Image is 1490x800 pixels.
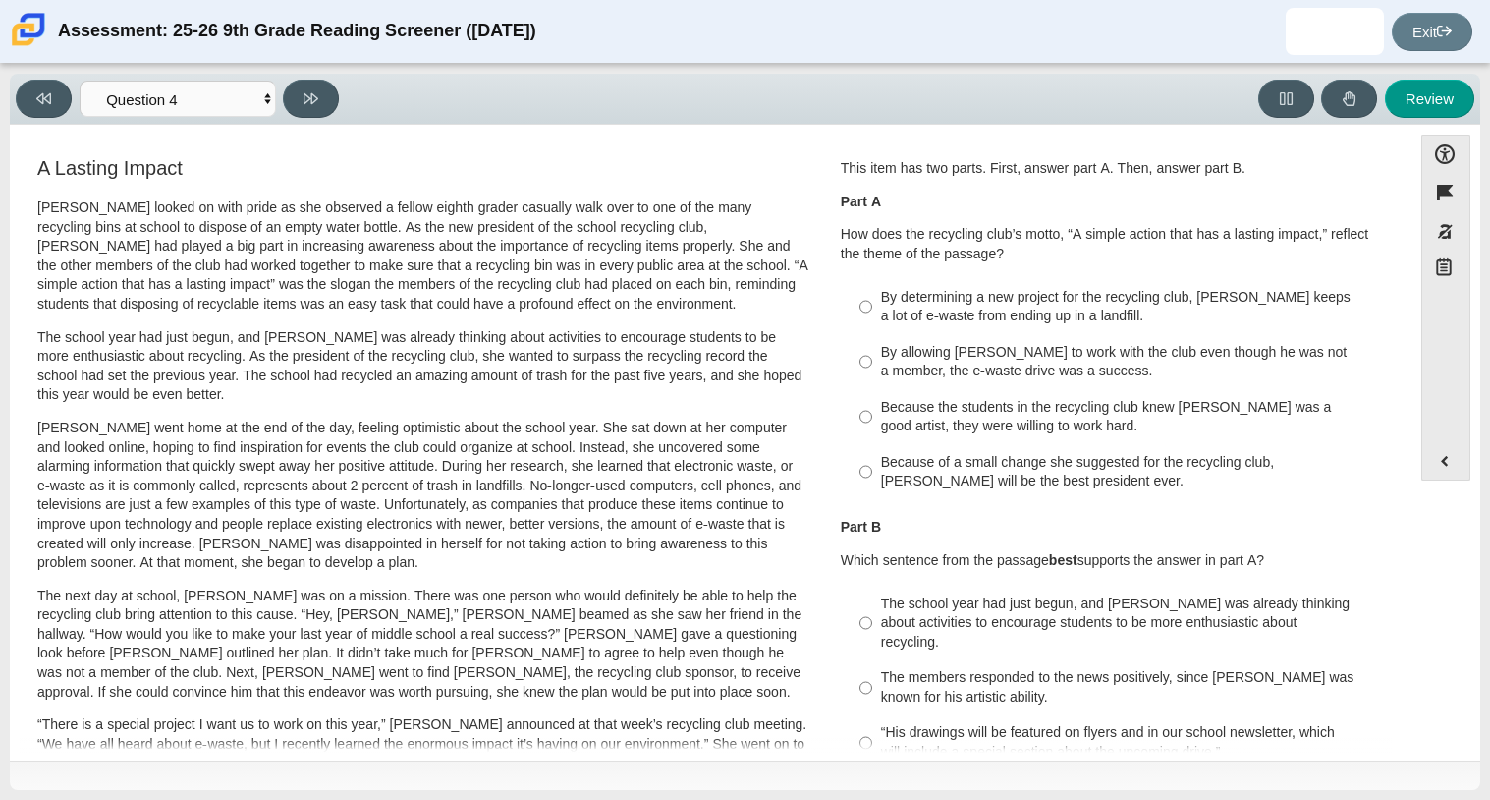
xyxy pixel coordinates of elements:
div: Assessment: 25-26 9th Grade Reading Screener ([DATE]) [58,8,536,55]
div: Because of a small change she suggested for the recycling club, [PERSON_NAME] will be the best pr... [881,453,1377,491]
a: Exit [1392,13,1472,51]
h3: A Lasting Impact [37,157,808,179]
div: By allowing [PERSON_NAME] to work with the club even though he was not a member, the e-waste driv... [881,343,1377,381]
p: The next day at school, [PERSON_NAME] was on a mission. There was one person who would definitely... [37,587,808,703]
div: The members responded to the news positively, since [PERSON_NAME] was known for his artistic abil... [881,668,1377,707]
p: The school year had just begun, and [PERSON_NAME] was already thinking about activities to encour... [37,328,808,405]
a: Carmen School of Science & Technology [8,36,49,53]
p: Which sentence from the passage supports the answer in part A? [841,551,1387,571]
button: Flag item [1421,173,1470,211]
button: Expand menu. Displays the button labels. [1422,442,1469,480]
p: [PERSON_NAME] looked on with pride as she observed a fellow eighth grader casually walk over to o... [37,199,808,314]
button: Notepad [1421,251,1470,291]
img: Carmen School of Science & Technology [8,9,49,50]
b: Part B [841,518,881,536]
div: Assessment items [20,135,1402,753]
b: Part A [841,193,881,210]
button: Review [1385,80,1474,118]
b: best [1049,551,1077,569]
button: Raise Your Hand [1321,80,1377,118]
img: jhoselyn.lozanotor.bEXwnr [1319,16,1351,47]
p: This item has two parts. First, answer part A. Then, answer part B. [841,159,1387,179]
p: How does the recycling club’s motto, “A simple action that has a lasting impact,” reflect the the... [841,225,1387,263]
button: Open Accessibility Menu [1421,135,1470,173]
div: “His drawings will be featured on flyers and in our school newsletter, which will include a speci... [881,723,1377,762]
button: Toggle response masking [1421,212,1470,251]
div: Because the students in the recycling club knew [PERSON_NAME] was a good artist, they were willin... [881,398,1377,436]
div: By determining a new project for the recycling club, [PERSON_NAME] keeps a lot of e-waste from en... [881,288,1377,326]
div: The school year had just begun, and [PERSON_NAME] was already thinking about activities to encour... [881,595,1377,653]
p: [PERSON_NAME] went home at the end of the day, feeling optimistic about the school year. She sat ... [37,419,808,573]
